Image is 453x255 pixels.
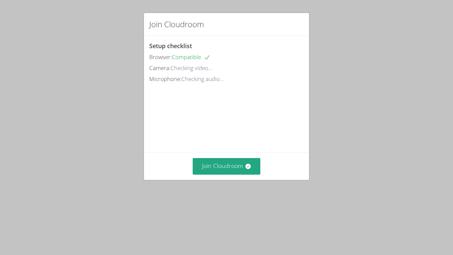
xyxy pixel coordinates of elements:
span: Setup checklist [149,42,192,50]
span: Browser: [149,53,172,61]
h2: Join Cloudroom [149,18,204,30]
span: Checking video... [170,64,212,72]
span: Checking audio... [181,75,224,83]
span: Camera: [149,64,170,72]
span: Compatible [172,53,210,61]
span: Microphone: [149,75,181,83]
button: Join Cloudroom [193,158,261,174]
